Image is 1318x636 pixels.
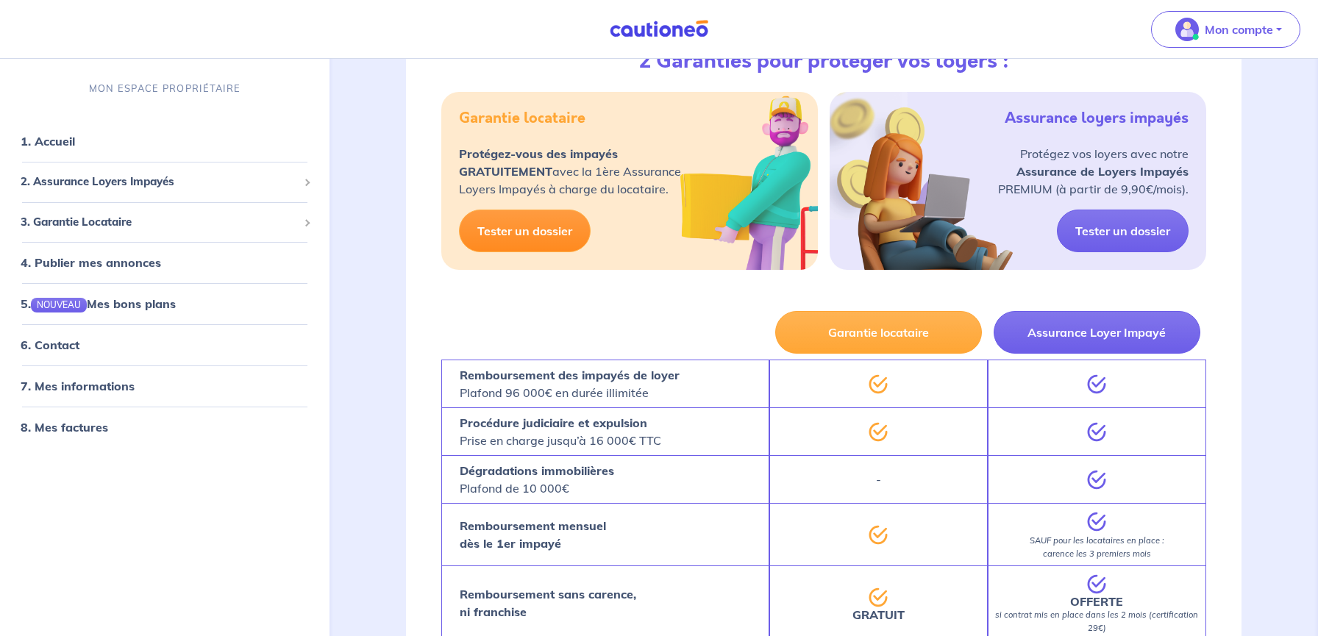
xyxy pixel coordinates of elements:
[1151,11,1300,48] button: illu_account_valid_menu.svgMon compte
[1057,210,1189,252] a: Tester un dossier
[6,168,324,196] div: 2. Assurance Loyers Impayés
[6,412,324,442] div: 8. Mes factures
[21,255,161,270] a: 4. Publier mes annonces
[21,379,135,393] a: 7. Mes informations
[995,610,1198,633] em: si contrat mis en place dans les 2 mois (certification 29€)
[89,82,241,96] p: MON ESPACE PROPRIÉTAIRE
[460,366,680,401] p: Plafond 96 000€ en durée illimitée
[460,462,614,497] p: Plafond de 10 000€
[6,371,324,401] div: 7. Mes informations
[460,463,614,478] strong: Dégradations immobilières
[459,146,618,179] strong: Protégez-vous des impayés GRATUITEMENT
[639,49,1009,74] h3: 2 Garanties pour protéger vos loyers :
[459,145,681,198] p: avec la 1ère Assurance Loyers Impayés à charge du locataire.
[1205,21,1273,38] p: Mon compte
[6,126,324,156] div: 1. Accueil
[460,415,647,430] strong: Procédure judiciaire et expulsion
[460,518,606,551] strong: Remboursement mensuel dès le 1er impayé
[6,289,324,318] div: 5.NOUVEAUMes bons plans
[459,210,591,252] a: Tester un dossier
[775,311,982,354] button: Garantie locataire
[852,607,905,622] strong: GRATUIT
[1030,535,1164,559] em: SAUF pour les locataires en place : carence les 3 premiers mois
[21,296,176,311] a: 5.NOUVEAUMes bons plans
[998,145,1189,198] p: Protégez vos loyers avec notre PREMIUM (à partir de 9,90€/mois).
[460,587,636,619] strong: Remboursement sans carence, ni franchise
[21,337,79,352] a: 6. Contact
[1016,164,1189,179] strong: Assurance de Loyers Impayés
[21,134,75,149] a: 1. Accueil
[6,207,324,236] div: 3. Garantie Locataire
[769,455,988,503] div: -
[6,330,324,360] div: 6. Contact
[994,311,1200,354] button: Assurance Loyer Impayé
[21,420,108,435] a: 8. Mes factures
[1005,110,1189,127] h5: Assurance loyers impayés
[1175,18,1199,41] img: illu_account_valid_menu.svg
[21,213,298,230] span: 3. Garantie Locataire
[604,20,714,38] img: Cautioneo
[460,368,680,382] strong: Remboursement des impayés de loyer
[21,174,298,190] span: 2. Assurance Loyers Impayés
[1070,594,1123,609] strong: OFFERTE
[460,414,661,449] p: Prise en charge jusqu’à 16 000€ TTC
[459,110,585,127] h5: Garantie locataire
[6,248,324,277] div: 4. Publier mes annonces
